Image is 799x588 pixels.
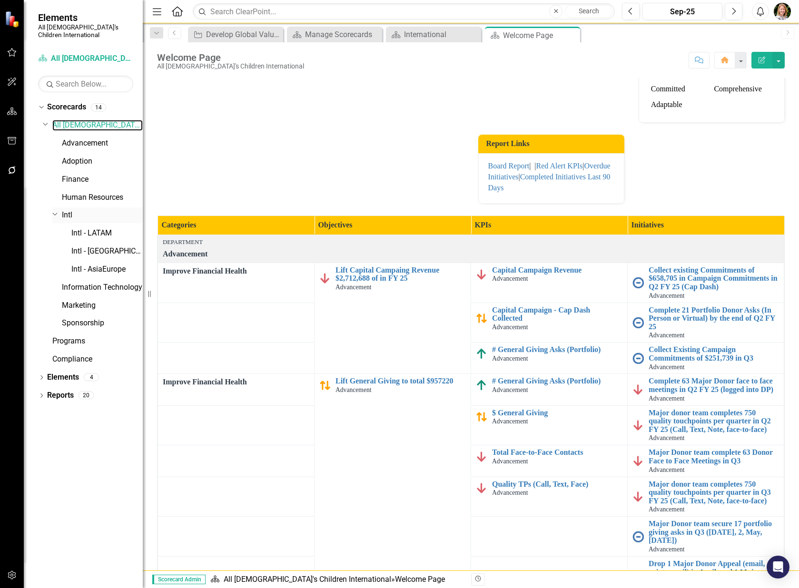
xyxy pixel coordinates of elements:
a: Lift Capital Campaing Revenue $2,712,688 of in FY 25 [335,266,466,283]
img: Caution [319,380,331,391]
a: Intl [62,210,143,221]
span: Elements [38,12,133,23]
td: Double-Click to Edit Right Click for Context Menu [628,477,784,517]
span: Advancement [335,386,372,393]
a: Advancement [62,138,143,149]
img: Kiersten Luginbill [774,3,791,20]
a: Board Report [488,162,530,170]
img: Below Plan [632,420,644,431]
td: Double-Click to Edit [158,263,315,303]
button: Sep-25 [642,3,722,20]
a: Scorecards [47,102,86,113]
td: Double-Click to Edit Right Click for Context Menu [628,445,784,477]
span: Advancement [492,386,528,393]
a: Capital Campaign - Cap Dash Collected [492,306,622,323]
a: All [DEMOGRAPHIC_DATA]'s Children International [224,575,391,584]
input: Search Below... [38,76,133,92]
span: Advancement [492,489,528,496]
span: Advancement [649,332,685,339]
a: Elements [47,372,79,383]
img: Below Plan [476,482,487,494]
div: Manage Scorecards [305,29,380,40]
p: | | | | [488,161,614,194]
div: 20 [79,392,94,400]
td: Double-Click to Edit Right Click for Context Menu [471,374,628,405]
td: Double-Click to Edit Right Click for Context Menu [628,303,784,343]
img: Below Plan [319,273,331,284]
a: Reports [47,390,74,401]
div: Welcome Page [157,52,304,63]
td: Double-Click to Edit Right Click for Context Menu [471,263,628,303]
td: Double-Click to Edit Right Click for Context Menu [628,374,784,405]
a: Collect Existing Campaign Commitments of $251,739 in Q3 [649,345,779,362]
a: Marketing [62,300,143,311]
span: Scorecard Admin [152,575,206,584]
td: Double-Click to Edit Right Click for Context Menu [471,303,628,343]
div: International [404,29,479,40]
img: No Information [632,353,644,364]
a: Human Resources [62,192,143,203]
td: Comprehensive [711,81,775,97]
span: Advancement [649,546,685,553]
a: Finance [62,174,143,185]
span: Advancement [649,363,685,371]
img: No Information [632,317,644,328]
span: Advancement [492,275,528,282]
td: Double-Click to Edit Right Click for Context Menu [471,405,628,445]
td: Double-Click to Edit Right Click for Context Menu [471,477,628,517]
img: No Information [632,277,644,288]
td: Double-Click to Edit Right Click for Context Menu [315,263,471,374]
td: Double-Click to Edit Right Click for Context Menu [628,517,784,557]
a: Develop Global Values & Program Standards by [DATE] [190,29,281,40]
a: All [DEMOGRAPHIC_DATA]'s Children International [38,53,133,64]
td: Committed [649,81,712,97]
div: Department [163,238,779,246]
a: Major Donor team secure 17 portfolio giving asks in Q3 ([DATE], 2, May, [DATE]) [649,519,779,545]
a: # General Giving Asks (Portfolio) [492,345,622,354]
a: Complete 21 Portfolio Donor Asks (In Person or Virtual) by the end of Q2 FY 25 [649,306,779,331]
a: Quality TPs (Call, Text, Face) [492,480,622,489]
a: Total Face-to-Face Contacts [492,448,622,457]
td: Double-Click to Edit Right Click for Context Menu [628,343,784,374]
a: Intl - AsiaEurope [71,264,143,275]
td: Double-Click to Edit Right Click for Context Menu [471,445,628,477]
img: Below Plan [476,269,487,280]
img: Above Target [476,348,487,360]
a: # General Giving Asks (Portfolio) [492,377,622,385]
span: Advancement [492,323,528,331]
span: Improve Financial Health [163,377,309,388]
a: Compliance [52,354,143,365]
span: Improve Financial Health [163,266,309,277]
div: Sep-25 [646,6,719,18]
a: Sponsorship [62,318,143,329]
span: Advancement [163,250,207,258]
span: Advancement [649,395,685,402]
div: 14 [91,103,106,111]
td: Adaptable [649,97,712,113]
td: Double-Click to Edit [158,374,315,405]
span: Advancement [335,284,372,291]
td: Double-Click to Edit Right Click for Context Menu [471,343,628,374]
h3: Report Links [486,139,620,148]
img: Below Plan [476,451,487,462]
img: Below Plan [632,455,644,467]
a: Major Donor team complete 63 Donor Face to Face Meetings in Q3 [649,448,779,465]
a: $ General Giving [492,409,622,417]
a: Major donor team completes 750 quality touchpoints per quarter in Q2 FY 25 (Call, Text, Note, fac... [649,409,779,434]
a: Collect existing Commitments of $658,705 in Campaign Commitments in Q2 FY 25 (Cap Dash) [649,266,779,291]
img: Below Plan [632,384,644,395]
a: Programs [52,336,143,347]
span: Advancement [492,418,528,425]
a: Intl - LATAM [71,228,143,239]
span: Advancement [492,458,528,465]
a: Major donor team completes 750 quality touchpoints per quarter in Q3 FY 25 (Call, Text, Note, fac... [649,480,779,505]
a: Red Alert KPIs [536,162,583,170]
td: Double-Click to Edit Right Click for Context Menu [628,405,784,445]
img: ClearPoint Strategy [5,11,21,28]
span: Advancement [649,434,685,441]
div: All [DEMOGRAPHIC_DATA]'s Children International [157,63,304,70]
a: Lift General Giving to total $957220 [335,377,466,385]
img: Caution [476,411,487,422]
img: Above Target [476,380,487,391]
div: » [210,574,464,585]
